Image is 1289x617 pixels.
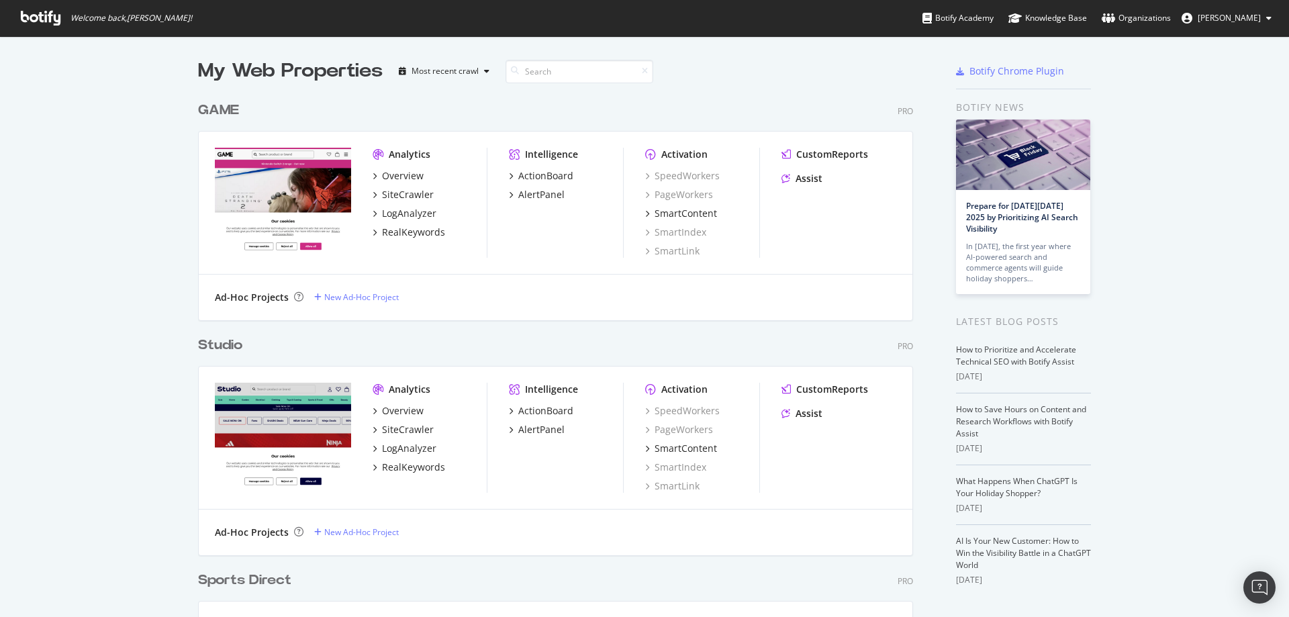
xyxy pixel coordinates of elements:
[956,404,1086,439] a: How to Save Hours on Content and Research Workflows with Botify Assist
[525,148,578,161] div: Intelligence
[956,574,1091,586] div: [DATE]
[966,241,1080,284] div: In [DATE], the first year where AI-powered search and commerce agents will guide holiday shoppers…
[645,207,717,220] a: SmartContent
[1008,11,1087,25] div: Knowledge Base
[382,169,424,183] div: Overview
[956,371,1091,383] div: [DATE]
[389,148,430,161] div: Analytics
[382,226,445,239] div: RealKeywords
[518,169,573,183] div: ActionBoard
[373,461,445,474] a: RealKeywords
[781,172,822,185] a: Assist
[645,442,717,455] a: SmartContent
[645,423,713,436] a: PageWorkers
[1198,12,1261,23] span: Ibrahim M
[215,148,351,256] img: game.co.uk
[382,423,434,436] div: SiteCrawler
[781,407,822,420] a: Assist
[373,423,434,436] a: SiteCrawler
[645,404,720,418] a: SpeedWorkers
[956,100,1091,115] div: Botify news
[324,526,399,538] div: New Ad-Hoc Project
[661,148,708,161] div: Activation
[645,188,713,201] a: PageWorkers
[198,571,291,590] div: Sports Direct
[215,291,289,304] div: Ad-Hoc Projects
[373,207,436,220] a: LogAnalyzer
[796,172,822,185] div: Assist
[373,169,424,183] a: Overview
[382,188,434,201] div: SiteCrawler
[898,340,913,352] div: Pro
[956,535,1091,571] a: AI Is Your New Customer: How to Win the Visibility Battle in a ChatGPT World
[956,442,1091,455] div: [DATE]
[796,383,868,396] div: CustomReports
[373,226,445,239] a: RealKeywords
[1102,11,1171,25] div: Organizations
[198,336,242,355] div: Studio
[796,148,868,161] div: CustomReports
[373,188,434,201] a: SiteCrawler
[412,67,479,75] div: Most recent crawl
[215,526,289,539] div: Ad-Hoc Projects
[373,404,424,418] a: Overview
[509,423,565,436] a: AlertPanel
[645,479,700,493] a: SmartLink
[373,442,436,455] a: LogAnalyzer
[645,169,720,183] a: SpeedWorkers
[645,244,700,258] a: SmartLink
[898,575,913,587] div: Pro
[382,461,445,474] div: RealKeywords
[324,291,399,303] div: New Ad-Hoc Project
[661,383,708,396] div: Activation
[314,291,399,303] a: New Ad-Hoc Project
[198,101,244,120] a: GAME
[518,423,565,436] div: AlertPanel
[645,226,706,239] a: SmartIndex
[382,207,436,220] div: LogAnalyzer
[389,383,430,396] div: Analytics
[796,407,822,420] div: Assist
[393,60,495,82] button: Most recent crawl
[1243,571,1276,604] div: Open Intercom Messenger
[956,502,1091,514] div: [DATE]
[922,11,994,25] div: Botify Academy
[198,571,297,590] a: Sports Direct
[509,404,573,418] a: ActionBoard
[645,461,706,474] a: SmartIndex
[509,188,565,201] a: AlertPanel
[382,404,424,418] div: Overview
[518,188,565,201] div: AlertPanel
[198,336,248,355] a: Studio
[198,101,239,120] div: GAME
[314,526,399,538] a: New Ad-Hoc Project
[966,200,1078,234] a: Prepare for [DATE][DATE] 2025 by Prioritizing AI Search Visibility
[198,58,383,85] div: My Web Properties
[655,442,717,455] div: SmartContent
[956,344,1076,367] a: How to Prioritize and Accelerate Technical SEO with Botify Assist
[956,314,1091,329] div: Latest Blog Posts
[956,120,1090,190] img: Prepare for Black Friday 2025 by Prioritizing AI Search Visibility
[70,13,192,23] span: Welcome back, [PERSON_NAME] !
[781,383,868,396] a: CustomReports
[898,105,913,117] div: Pro
[509,169,573,183] a: ActionBoard
[781,148,868,161] a: CustomReports
[518,404,573,418] div: ActionBoard
[525,383,578,396] div: Intelligence
[956,475,1078,499] a: What Happens When ChatGPT Is Your Holiday Shopper?
[956,64,1064,78] a: Botify Chrome Plugin
[655,207,717,220] div: SmartContent
[969,64,1064,78] div: Botify Chrome Plugin
[382,442,436,455] div: LogAnalyzer
[215,383,351,491] img: studio.co.uk
[506,60,653,83] input: Search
